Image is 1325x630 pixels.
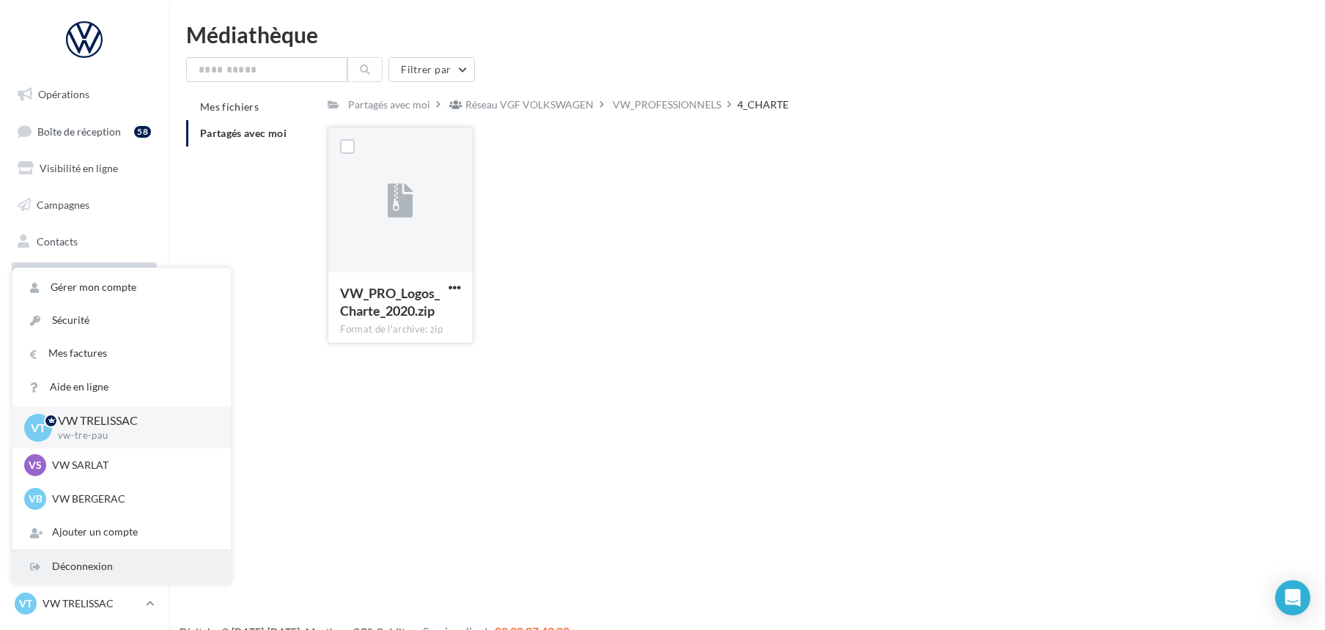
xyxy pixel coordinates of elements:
[9,299,160,330] a: Calendrier
[200,127,287,139] span: Partagés avec moi
[9,79,160,110] a: Opérations
[12,337,231,370] a: Mes factures
[348,97,430,112] div: Partagés avec moi
[737,97,789,112] div: 4_CHARTE
[31,419,46,436] span: VT
[52,492,213,506] p: VW BERGERAC
[37,234,78,247] span: Contacts
[12,304,231,337] a: Sécurité
[37,199,89,211] span: Campagnes
[9,190,160,220] a: Campagnes
[9,226,160,257] a: Contacts
[9,153,160,184] a: Visibilité en ligne
[200,100,259,113] span: Mes fichiers
[340,285,440,319] span: VW_PRO_Logos_Charte_2020.zip
[12,590,157,618] a: VT VW TRELISSAC
[19,596,32,611] span: VT
[12,550,231,583] div: Déconnexion
[9,116,160,147] a: Boîte de réception58
[52,458,213,472] p: VW SARLAT
[388,57,475,82] button: Filtrer par
[9,262,160,293] a: Médiathèque
[58,429,207,442] p: vw-tre-pau
[37,125,121,137] span: Boîte de réception
[340,323,461,336] div: Format de l'archive: zip
[9,336,160,379] a: ASSETS PERSONNALISABLES
[58,412,207,429] p: VW TRELISSAC
[29,458,42,472] span: VS
[465,97,594,112] div: Réseau VGF VOLKSWAGEN
[12,516,231,549] div: Ajouter un compte
[12,271,231,304] a: Gérer mon compte
[186,23,1307,45] div: Médiathèque
[613,97,721,112] div: VW_PROFESSIONNELS
[134,126,151,138] div: 58
[29,492,43,506] span: VB
[12,371,231,404] a: Aide en ligne
[40,162,118,174] span: Visibilité en ligne
[43,596,140,611] p: VW TRELISSAC
[38,88,89,100] span: Opérations
[1275,580,1310,615] div: Open Intercom Messenger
